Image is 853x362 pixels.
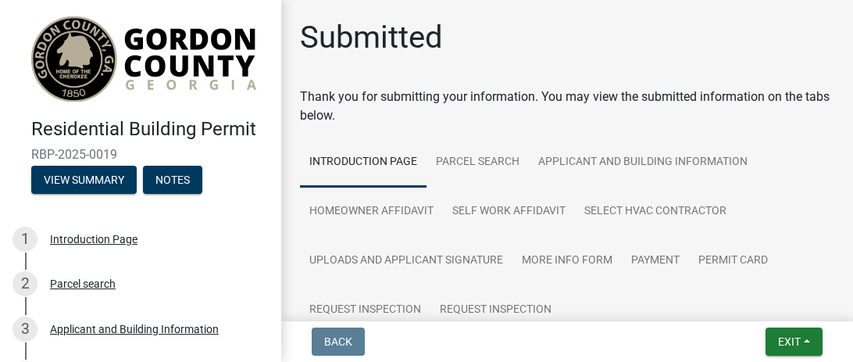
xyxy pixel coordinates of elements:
[426,138,529,188] a: Parcel search
[143,174,202,187] wm-modal-confirm: Notes
[31,16,256,102] img: (Canceled) Gordon County, Georgia
[430,285,561,335] a: Request Inspection
[31,166,137,194] button: View Summary
[689,236,777,286] a: Permit Card
[12,317,37,342] div: 3
[300,88,834,125] div: Thank you for submitting your information. You may view the submitted information on the tabs below.
[778,335,801,348] span: Exit
[529,138,757,188] a: Applicant and Building Information
[622,236,689,286] a: Payment
[324,335,352,348] span: Back
[575,187,736,237] a: Select HVAC Contractor
[443,187,575,237] a: Self Work Affidavit
[300,187,443,237] a: Homeowner Affidavit
[300,19,443,56] h1: Submitted
[31,147,250,162] span: RBP-2025-0019
[300,285,430,335] a: Request Inspection
[143,166,202,194] button: Notes
[50,234,137,245] div: Introduction Page
[12,271,37,296] div: 2
[50,324,219,335] div: Applicant and Building Information
[31,118,269,141] h4: Residential Building Permit
[300,138,426,188] a: Introduction Page
[312,328,365,356] button: Back
[766,328,823,356] button: Exit
[300,236,512,286] a: Uploads and Applicant Signature
[31,174,137,187] wm-modal-confirm: Summary
[512,236,622,286] a: More Info Form
[12,227,37,252] div: 1
[50,278,116,289] div: Parcel search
